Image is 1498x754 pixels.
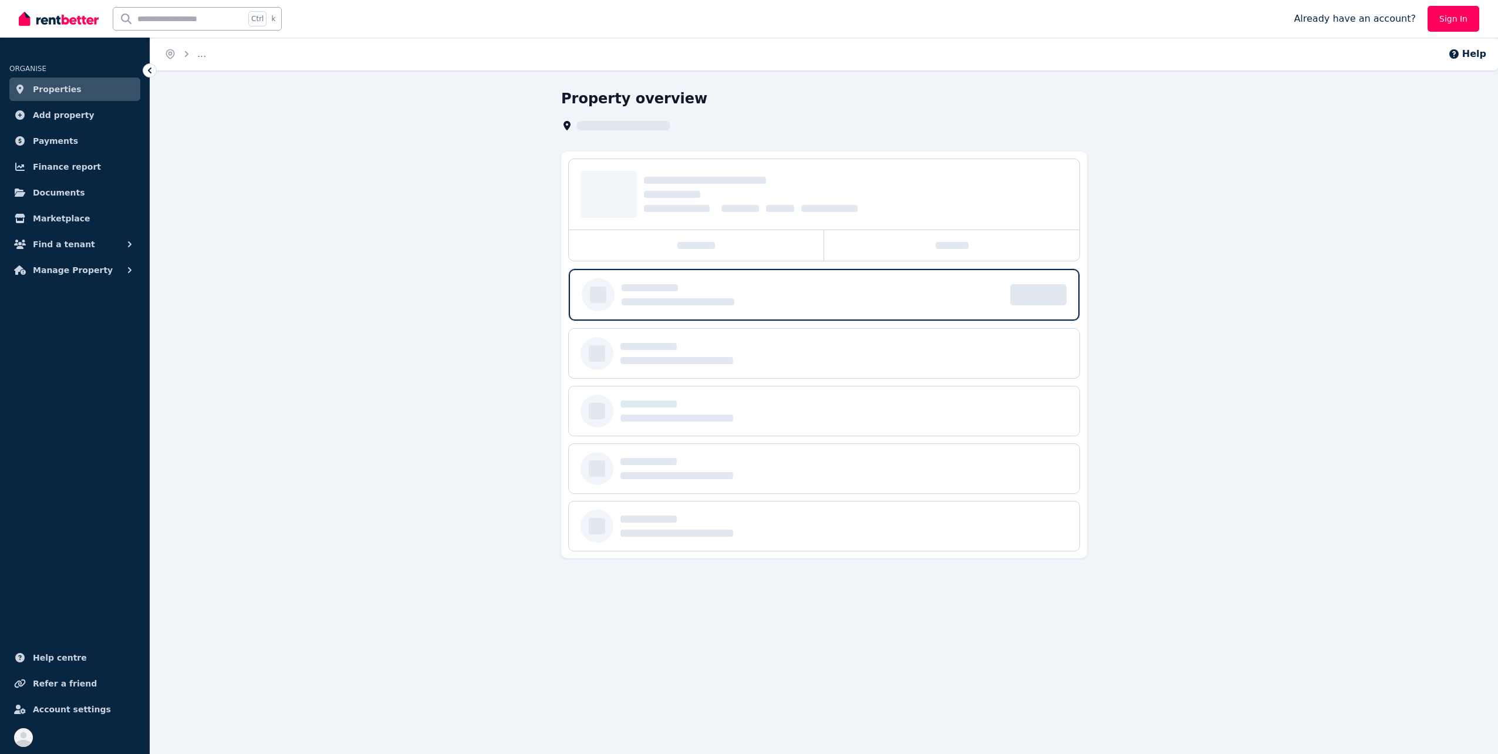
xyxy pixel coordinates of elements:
[1294,12,1416,26] span: Already have an account?
[33,676,97,691] span: Refer a friend
[9,672,140,695] a: Refer a friend
[9,129,140,153] a: Payments
[33,263,113,277] span: Manage Property
[9,258,140,282] button: Manage Property
[33,82,82,96] span: Properties
[197,48,206,59] span: ...
[1428,6,1479,32] a: Sign In
[271,14,275,23] span: k
[9,646,140,669] a: Help centre
[19,10,99,28] img: RentBetter
[9,155,140,179] a: Finance report
[1448,47,1486,61] button: Help
[9,181,140,204] a: Documents
[33,237,95,251] span: Find a tenant
[33,651,87,665] span: Help centre
[9,207,140,230] a: Marketplace
[9,698,140,721] a: Account settings
[561,89,707,108] h1: Property overview
[9,65,46,73] span: ORGANISE
[9,103,140,127] a: Add property
[33,160,101,174] span: Finance report
[248,11,266,26] span: Ctrl
[33,108,95,122] span: Add property
[33,186,85,200] span: Documents
[33,702,111,716] span: Account settings
[9,78,140,101] a: Properties
[150,38,220,70] nav: Breadcrumb
[33,211,90,225] span: Marketplace
[9,233,140,256] button: Find a tenant
[33,134,78,148] span: Payments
